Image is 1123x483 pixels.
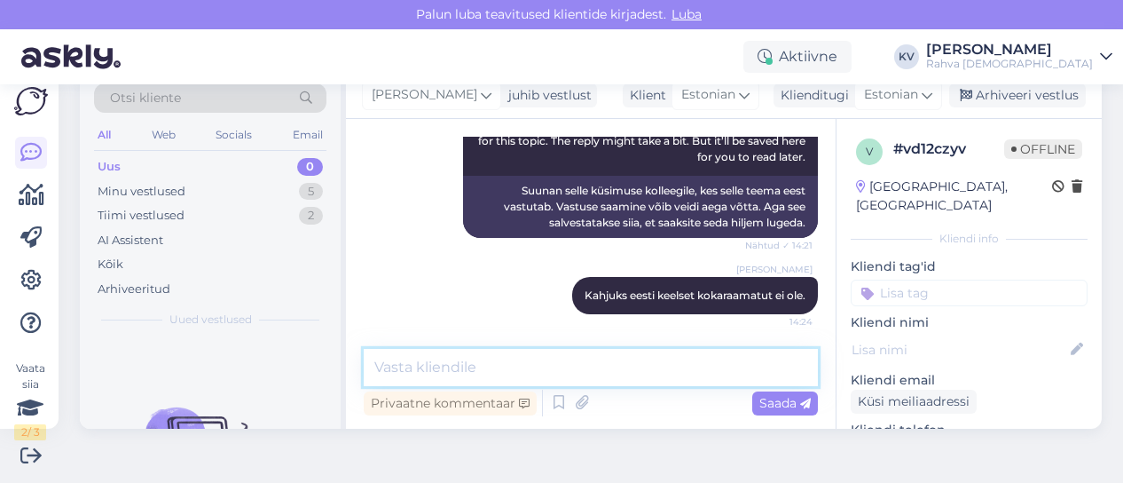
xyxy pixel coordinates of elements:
[94,123,114,146] div: All
[98,281,170,298] div: Arhiveeritud
[745,239,813,252] span: Nähtud ✓ 14:21
[856,178,1052,215] div: [GEOGRAPHIC_DATA], [GEOGRAPHIC_DATA]
[893,139,1004,160] div: # vd12czyv
[949,83,1086,107] div: Arhiveeri vestlus
[14,424,46,440] div: 2 / 3
[851,421,1088,439] p: Kliendi telefon
[14,87,48,115] img: Askly Logo
[851,231,1088,247] div: Kliendi info
[736,263,813,276] span: [PERSON_NAME]
[148,123,179,146] div: Web
[297,158,323,176] div: 0
[851,257,1088,276] p: Kliendi tag'id
[98,232,163,249] div: AI Assistent
[463,176,818,238] div: Suunan selle küsimuse kolleegile, kes selle teema eest vastutab. Vastuse saamine võib veidi aega ...
[926,43,1112,71] a: [PERSON_NAME]Rahva [DEMOGRAPHIC_DATA]
[743,41,852,73] div: Aktiivne
[666,6,707,22] span: Luba
[1004,139,1082,159] span: Offline
[169,312,252,328] span: Uued vestlused
[894,44,919,69] div: KV
[759,395,811,411] span: Saada
[851,280,1088,306] input: Lisa tag
[299,183,323,201] div: 5
[212,123,255,146] div: Socials
[585,289,805,302] span: Kahjuks eesti keelset kokaraamatut ei ole.
[774,86,849,105] div: Klienditugi
[98,256,123,273] div: Kõik
[98,207,185,225] div: Tiimi vestlused
[623,86,666,105] div: Klient
[98,158,121,176] div: Uus
[851,371,1088,390] p: Kliendi email
[372,85,477,105] span: [PERSON_NAME]
[746,315,813,329] span: 14:24
[852,340,1067,360] input: Lisa nimi
[98,183,185,201] div: Minu vestlused
[681,85,735,105] span: Estonian
[477,118,808,163] span: I am routing this question to the colleague who is responsible for this topic. The reply might ta...
[14,360,46,440] div: Vaata siia
[110,89,181,107] span: Otsi kliente
[501,86,592,105] div: juhib vestlust
[866,145,873,158] span: v
[864,85,918,105] span: Estonian
[289,123,326,146] div: Email
[851,313,1088,332] p: Kliendi nimi
[299,207,323,225] div: 2
[851,390,977,414] div: Küsi meiliaadressi
[926,57,1093,71] div: Rahva [DEMOGRAPHIC_DATA]
[926,43,1093,57] div: [PERSON_NAME]
[364,392,537,416] div: Privaatne kommentaar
